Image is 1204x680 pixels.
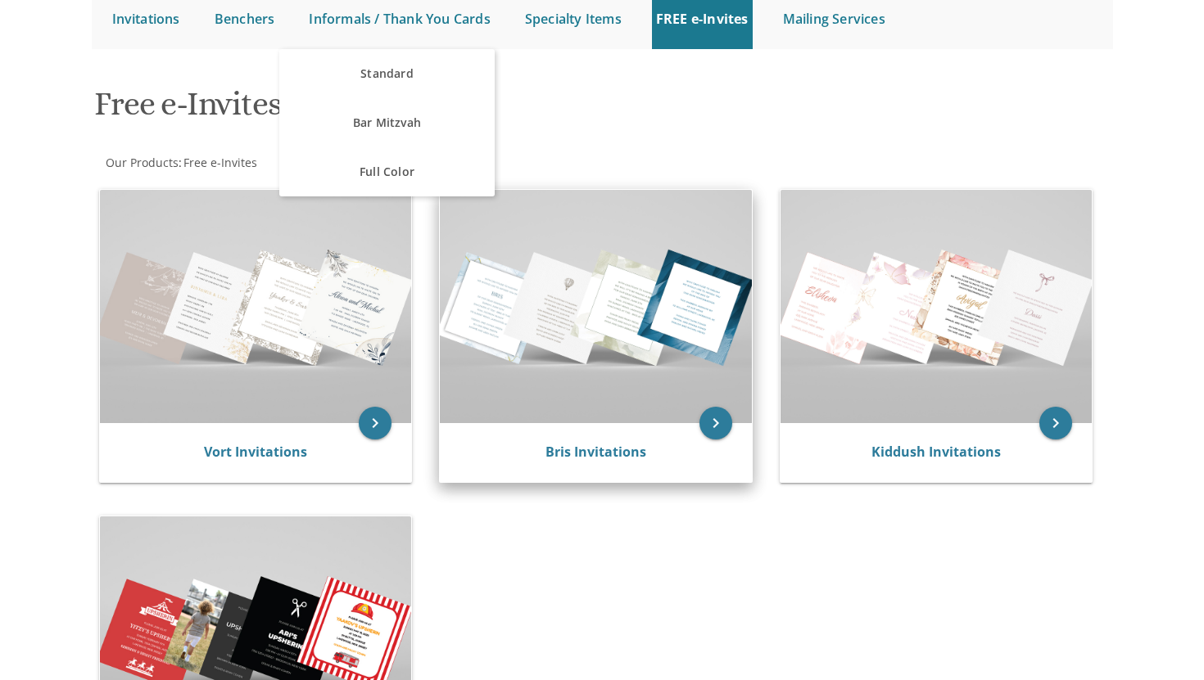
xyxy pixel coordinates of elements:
a: Our Products [104,155,179,170]
a: keyboard_arrow_right [359,407,392,439]
img: Vort Invitations [100,190,412,423]
a: Standard [279,49,495,98]
a: Bar Mitzvah [279,98,495,147]
a: Vort Invitations [204,443,307,461]
div: : [92,155,603,171]
img: Bris Invitations [440,190,752,423]
a: Free e-Invites [182,155,257,170]
a: keyboard_arrow_right [1039,407,1072,439]
a: keyboard_arrow_right [699,407,732,439]
a: Kiddush Invitations [871,443,1001,461]
img: Kiddush Invitations [781,190,1093,423]
span: Free e-Invites [183,155,257,170]
h1: Free e-Invites [94,86,763,134]
a: Bris Invitations [545,443,646,461]
a: Full Color [279,147,495,196]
